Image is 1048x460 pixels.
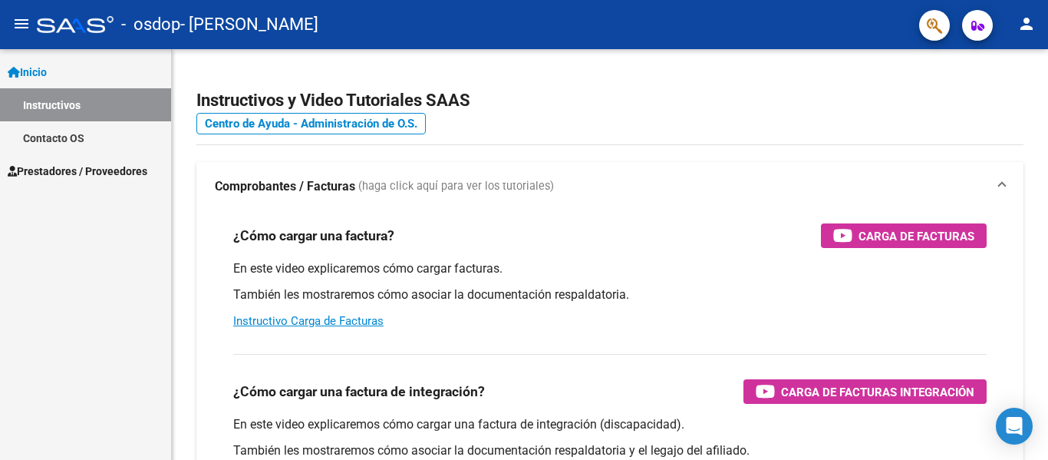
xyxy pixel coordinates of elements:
[196,86,1023,115] h2: Instructivos y Video Tutoriales SAAS
[233,260,987,277] p: En este video explicaremos cómo cargar facturas.
[233,442,987,459] p: También les mostraremos cómo asociar la documentación respaldatoria y el legajo del afiliado.
[1017,15,1036,33] mat-icon: person
[233,381,485,402] h3: ¿Cómo cargar una factura de integración?
[233,225,394,247] h3: ¿Cómo cargar una factura?
[121,8,180,41] span: - osdop
[196,113,426,134] a: Centro de Ayuda - Administración de O.S.
[233,416,987,433] p: En este video explicaremos cómo cargar una factura de integración (discapacidad).
[12,15,31,33] mat-icon: menu
[215,178,355,195] strong: Comprobantes / Facturas
[743,379,987,404] button: Carga de Facturas Integración
[821,223,987,248] button: Carga de Facturas
[859,227,974,246] span: Carga de Facturas
[996,408,1033,445] div: Open Intercom Messenger
[196,162,1023,211] mat-expansion-panel-header: Comprobantes / Facturas (haga click aquí para ver los tutoriales)
[358,178,554,195] span: (haga click aquí para ver los tutoriales)
[180,8,318,41] span: - [PERSON_NAME]
[8,64,47,81] span: Inicio
[233,286,987,303] p: También les mostraremos cómo asociar la documentación respaldatoria.
[8,163,147,180] span: Prestadores / Proveedores
[233,314,384,328] a: Instructivo Carga de Facturas
[781,382,974,402] span: Carga de Facturas Integración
